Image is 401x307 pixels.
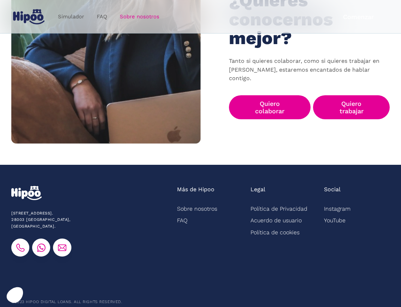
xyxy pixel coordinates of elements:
[11,299,122,305] div: ©2023 Hipoo Digital Loans. All rights reserved.
[250,215,302,226] a: Acuerdo de usuario
[177,215,188,226] a: FAQ
[313,95,390,119] a: Quiero trabajar
[250,186,265,193] div: Legal
[324,203,350,215] a: Instagram
[177,186,214,193] div: Más de Hipoo
[113,10,166,24] a: Sobre nosotros
[11,210,114,230] div: [STREET_ADDRESS]. 28003 [GEOGRAPHIC_DATA], [GEOGRAPHIC_DATA].
[229,57,390,83] p: Tanto si quieres colaborar, como si quieres trabajar en [PERSON_NAME], estaremos encantados de ha...
[90,10,113,24] a: FAQ
[250,203,307,215] a: Política de Privacidad
[52,10,90,24] a: Simulador
[327,8,390,25] a: Comenzar
[250,227,300,238] a: Política de cookies
[324,215,346,226] a: YouTube
[229,95,311,119] a: Quiero colaborar
[11,6,46,27] a: home
[177,203,217,215] a: Sobre nosotros
[324,186,341,193] div: Social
